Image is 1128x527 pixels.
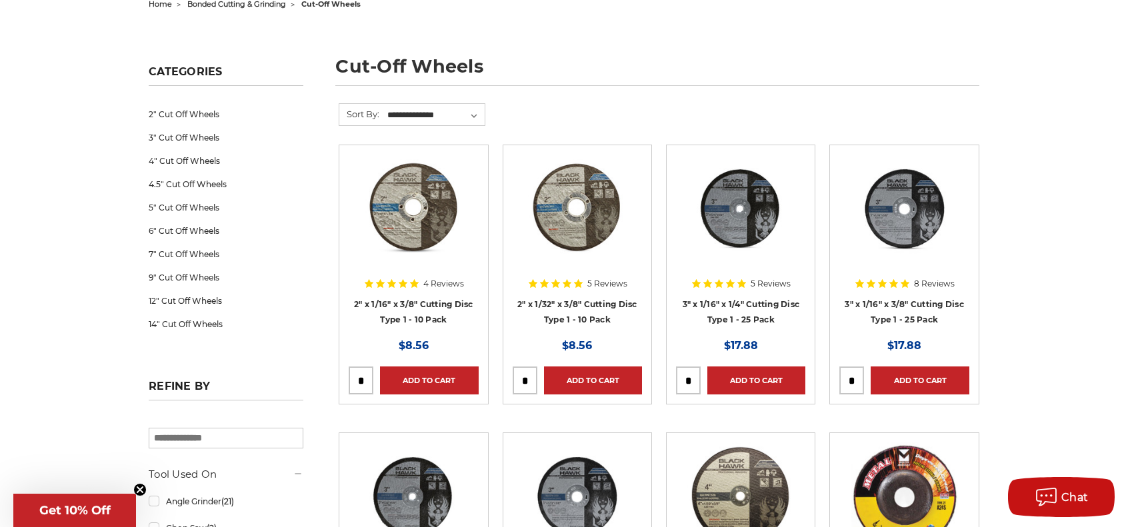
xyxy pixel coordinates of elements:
a: 2" x 1/32" x 3/8" Cutting Disc Type 1 - 10 Pack [517,299,637,324]
span: 5 Reviews [587,280,627,288]
a: Add to Cart [544,366,642,394]
img: 3" x 1/16" x 3/8" Cutting Disc [851,155,958,261]
a: 2" x 1/16" x 3/8" Cutting Disc Type 1 - 10 Pack [354,299,473,324]
span: $8.56 [562,339,592,352]
a: Add to Cart [871,366,969,394]
a: 3" Cut Off Wheels [149,126,303,149]
h5: Categories [149,65,303,86]
span: $17.88 [887,339,921,352]
a: Add to Cart [380,366,478,394]
a: 14" Cut Off Wheels [149,312,303,336]
h1: cut-off wheels [335,57,979,86]
h5: Tool Used On [149,466,303,482]
span: 5 Reviews [751,280,791,288]
a: 7" Cut Off Wheels [149,243,303,266]
span: Chat [1061,491,1089,504]
a: 4.5" Cut Off Wheels [149,173,303,196]
h5: Refine by [149,380,303,400]
span: 4 Reviews [423,280,464,288]
span: Get 10% Off [39,503,111,518]
div: Get 10% OffClose teaser [13,494,136,527]
img: 3” x .0625” x 1/4” Die Grinder Cut-Off Wheels by Black Hawk Abrasives [687,155,794,261]
img: 2" x 1/16" x 3/8" Cut Off Wheel [360,155,467,261]
span: 8 Reviews [914,280,955,288]
span: $8.56 [399,339,429,352]
span: $17.88 [724,339,758,352]
button: Chat [1008,477,1115,517]
span: (21) [221,496,234,506]
img: 2" x 1/32" x 3/8" Cut Off Wheel [524,155,631,261]
a: Angle Grinder [149,490,303,513]
a: 12" Cut Off Wheels [149,289,303,312]
a: 5" Cut Off Wheels [149,196,303,219]
label: Sort By: [339,104,379,124]
button: Close teaser [133,483,147,496]
select: Sort By: [385,105,485,125]
a: 4" Cut Off Wheels [149,149,303,173]
a: 6" Cut Off Wheels [149,219,303,243]
a: 2" x 1/32" x 3/8" Cut Off Wheel [513,155,642,284]
a: 2" Cut Off Wheels [149,103,303,126]
a: 9" Cut Off Wheels [149,266,303,289]
a: 3" x 1/16" x 1/4" Cutting Disc Type 1 - 25 Pack [683,299,800,324]
a: Add to Cart [707,366,805,394]
a: 3” x .0625” x 1/4” Die Grinder Cut-Off Wheels by Black Hawk Abrasives [676,155,805,284]
a: 3" x 1/16" x 3/8" Cutting Disc Type 1 - 25 Pack [845,299,964,324]
a: 3" x 1/16" x 3/8" Cutting Disc [839,155,969,284]
a: 2" x 1/16" x 3/8" Cut Off Wheel [349,155,478,284]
